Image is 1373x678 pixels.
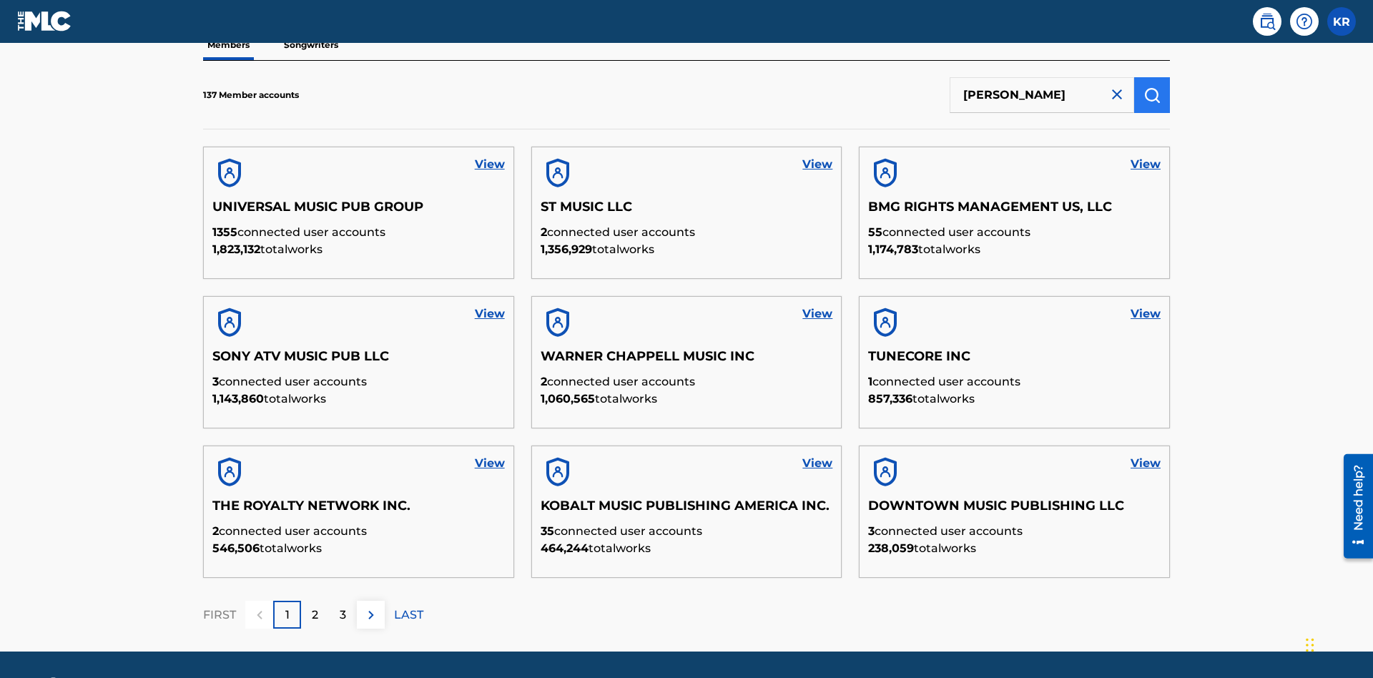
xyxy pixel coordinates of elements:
[868,375,872,388] span: 1
[1306,624,1314,667] div: Drag
[212,305,247,340] img: account
[868,455,902,489] img: account
[868,199,1161,224] h5: BMG RIGHTS MANAGEMENT US, LLC
[541,498,833,523] h5: KOBALT MUSIC PUBLISHING AMERICA INC.
[802,156,832,173] a: View
[212,523,505,540] p: connected user accounts
[212,241,505,258] p: total works
[1327,7,1356,36] div: User Menu
[212,156,247,190] img: account
[394,606,423,624] p: LAST
[475,305,505,323] a: View
[312,606,318,624] p: 2
[541,390,833,408] p: total works
[868,156,902,190] img: account
[212,392,264,406] span: 1,143,860
[541,523,833,540] p: connected user accounts
[868,241,1161,258] p: total works
[868,224,1161,241] p: connected user accounts
[1296,13,1313,30] img: help
[541,455,575,489] img: account
[802,455,832,472] a: View
[541,199,833,224] h5: ST MUSIC LLC
[212,540,505,557] p: total works
[212,524,219,538] span: 2
[212,224,505,241] p: connected user accounts
[1333,448,1373,566] iframe: Resource Center
[285,606,290,624] p: 1
[541,392,595,406] span: 1,060,565
[212,375,219,388] span: 3
[475,455,505,472] a: View
[541,225,547,239] span: 2
[541,373,833,390] p: connected user accounts
[340,606,346,624] p: 3
[212,498,505,523] h5: THE ROYALTY NETWORK INC.
[1259,13,1276,30] img: search
[541,156,575,190] img: account
[1253,7,1281,36] a: Public Search
[17,11,72,31] img: MLC Logo
[1131,305,1161,323] a: View
[541,241,833,258] p: total works
[868,225,882,239] span: 55
[541,540,833,557] p: total works
[1108,86,1126,103] img: close
[541,242,592,256] span: 1,356,929
[868,348,1161,373] h5: TUNECORE INC
[212,455,247,489] img: account
[203,89,299,102] p: 137 Member accounts
[280,30,343,60] p: Songwriters
[212,390,505,408] p: total works
[868,498,1161,523] h5: DOWNTOWN MUSIC PUBLISHING LLC
[1131,156,1161,173] a: View
[1290,7,1319,36] div: Help
[868,541,914,555] span: 238,059
[868,390,1161,408] p: total works
[950,77,1134,113] input: Search Members
[541,224,833,241] p: connected user accounts
[541,305,575,340] img: account
[868,392,912,406] span: 857,336
[212,225,237,239] span: 1355
[868,523,1161,540] p: connected user accounts
[203,606,236,624] p: FIRST
[541,541,589,555] span: 464,244
[802,305,832,323] a: View
[363,606,380,624] img: right
[1143,87,1161,104] img: Search Works
[475,156,505,173] a: View
[541,524,554,538] span: 35
[212,242,260,256] span: 1,823,132
[212,373,505,390] p: connected user accounts
[1301,609,1373,678] iframe: Chat Widget
[1131,455,1161,472] a: View
[868,305,902,340] img: account
[868,524,875,538] span: 3
[203,30,254,60] p: Members
[212,541,260,555] span: 546,506
[868,373,1161,390] p: connected user accounts
[212,199,505,224] h5: UNIVERSAL MUSIC PUB GROUP
[868,540,1161,557] p: total works
[541,375,547,388] span: 2
[541,348,833,373] h5: WARNER CHAPPELL MUSIC INC
[212,348,505,373] h5: SONY ATV MUSIC PUB LLC
[868,242,918,256] span: 1,174,783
